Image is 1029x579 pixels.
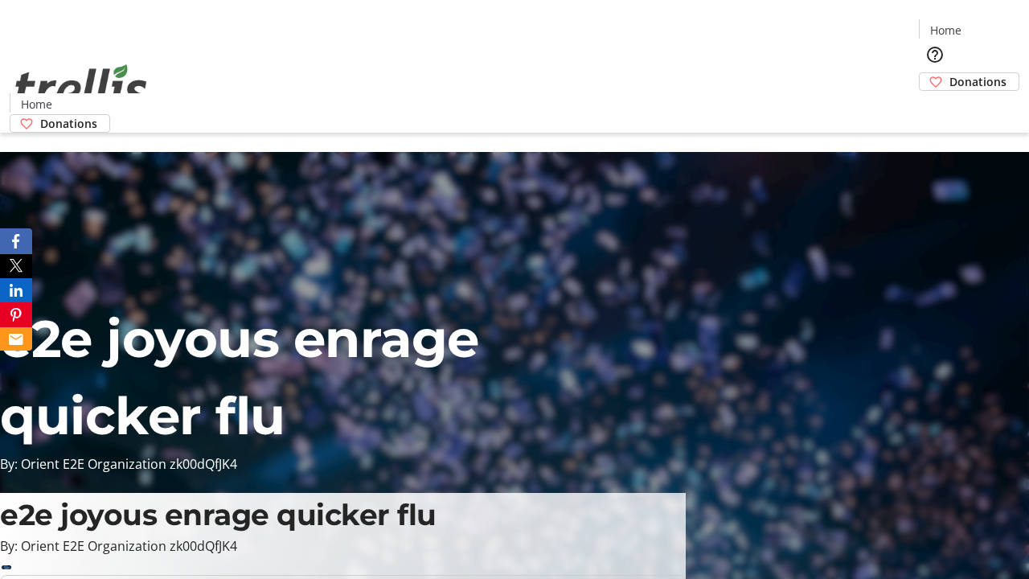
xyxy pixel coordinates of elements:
a: Donations [10,114,110,133]
a: Home [10,96,62,113]
img: Orient E2E Organization zk00dQfJK4's Logo [10,47,153,127]
span: Donations [949,73,1006,90]
span: Home [21,96,52,113]
span: Donations [40,115,97,132]
a: Home [920,22,971,39]
button: Help [919,39,951,71]
button: Cart [919,91,951,123]
a: Donations [919,72,1019,91]
span: Home [930,22,961,39]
